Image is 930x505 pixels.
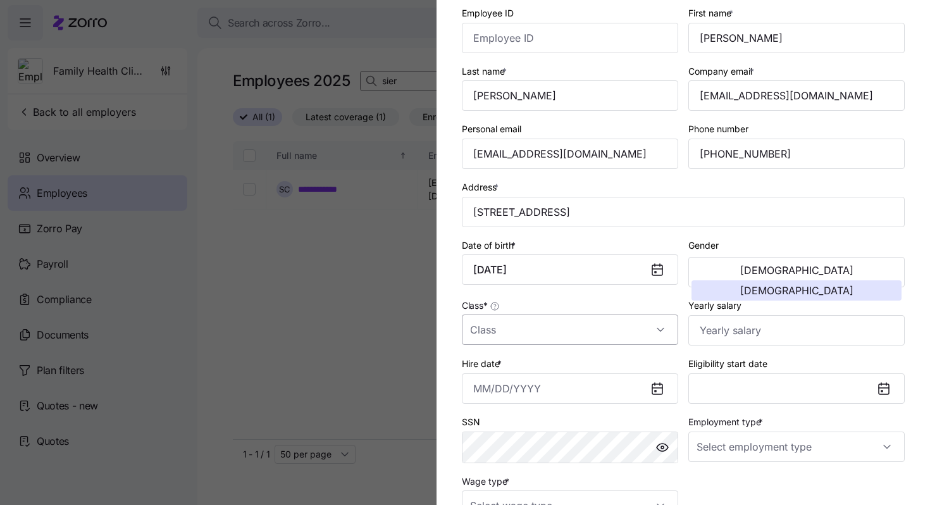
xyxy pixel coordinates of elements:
label: SSN [462,415,480,429]
label: Yearly salary [688,299,741,313]
label: First name [688,6,736,20]
input: Yearly salary [688,315,905,346]
label: Date of birth [462,239,518,253]
input: MM/DD/YYYY [462,254,678,285]
span: [DEMOGRAPHIC_DATA] [740,285,853,296]
input: Last name [462,80,678,111]
input: Class [462,315,678,345]
input: First name [688,23,905,53]
label: Hire date [462,357,504,371]
label: Last name [462,65,509,78]
input: Personal email [462,139,678,169]
input: Select employment type [688,432,905,462]
label: Company email [688,65,757,78]
input: Company email [688,80,905,111]
span: Class * [462,299,487,312]
label: Gender [688,239,719,253]
label: Eligibility start date [688,357,767,371]
label: Phone number [688,122,748,136]
input: MM/DD/YYYY [462,373,678,404]
label: Address [462,180,501,194]
label: Wage type [462,475,512,489]
label: Employment type [688,415,766,429]
input: Phone number [688,139,905,169]
label: Personal email [462,122,521,136]
input: Address [462,197,905,227]
span: [DEMOGRAPHIC_DATA] [740,265,853,275]
label: Employee ID [462,6,514,20]
input: Employee ID [462,23,678,53]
